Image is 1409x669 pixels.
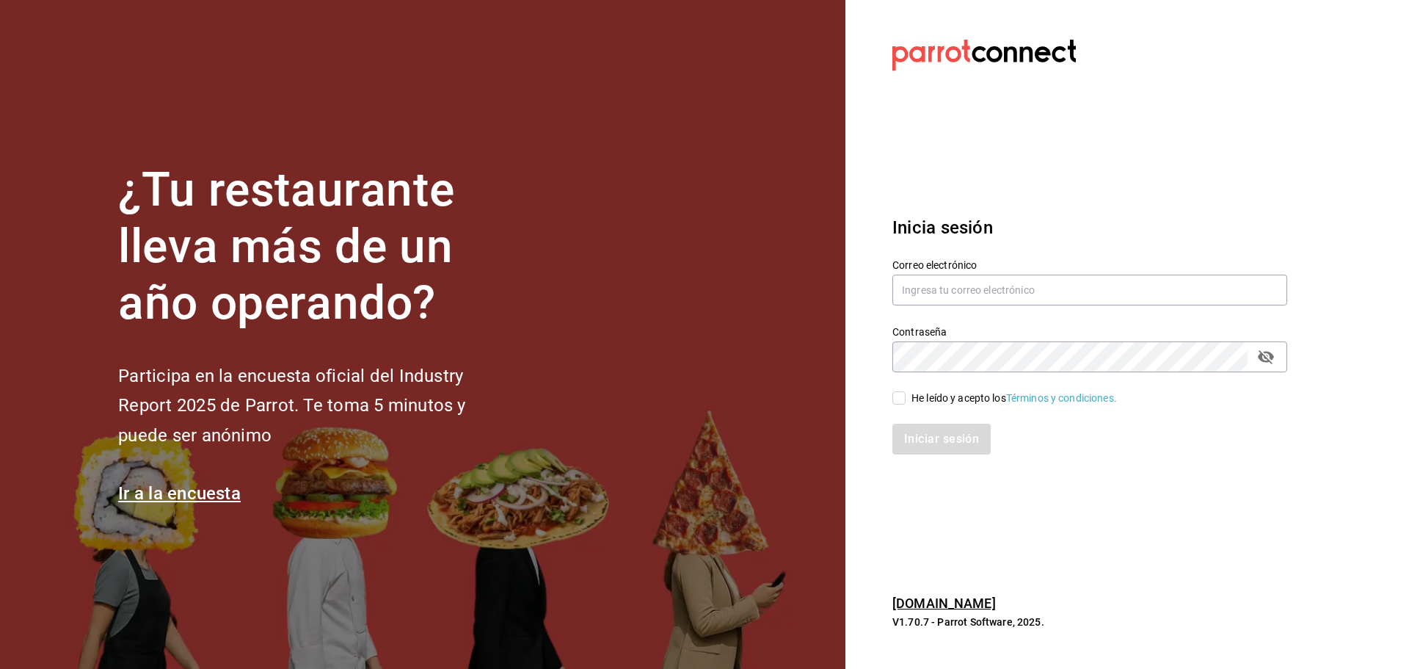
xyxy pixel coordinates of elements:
[892,327,1287,337] label: Contraseña
[892,596,996,611] a: [DOMAIN_NAME]
[118,483,241,504] a: Ir a la encuesta
[1006,392,1117,404] a: Términos y condiciones.
[892,260,1287,270] label: Correo electrónico
[892,275,1287,305] input: Ingresa tu correo electrónico
[1253,344,1278,369] button: passwordField
[118,361,514,451] h2: Participa en la encuesta oficial del Industry Report 2025 de Parrot. Te toma 5 minutos y puede se...
[892,615,1287,629] p: V1.70.7 - Parrot Software, 2025.
[118,162,514,331] h1: ¿Tu restaurante lleva más de un año operando?
[892,214,1287,241] h3: Inicia sesión
[911,391,1117,406] div: He leído y acepto los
